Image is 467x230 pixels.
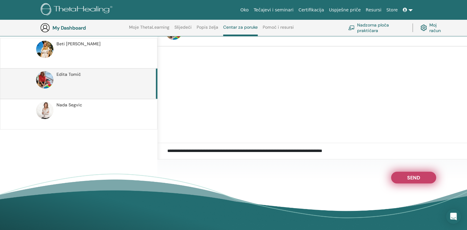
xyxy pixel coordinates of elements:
h3: My Dashboard [52,25,114,31]
a: Popis želja [197,25,218,35]
img: generic-user-icon.jpg [40,23,50,33]
img: default.jpg [36,102,53,119]
a: Moj račun [420,21,447,35]
a: Moje ThetaLearning [129,25,169,35]
a: Certifikacija [296,4,327,16]
img: default.jpg [36,41,53,58]
span: Send [407,175,420,179]
span: Edita Tomič [56,71,81,78]
div: Open Intercom Messenger [446,209,461,224]
span: Beti [PERSON_NAME] [56,41,101,47]
img: logo.png [41,3,115,17]
img: chalkboard-teacher.svg [348,25,355,30]
img: default.jpg [36,71,53,88]
a: Tečajevi i seminari [251,4,296,16]
img: cog.svg [420,23,427,32]
a: Resursi [363,4,384,16]
a: Nadzorna ploča praktičara [348,21,405,35]
a: Slijedeći [174,25,192,35]
a: Uspješne priče [327,4,363,16]
button: Send [391,172,436,183]
a: Pomoć i resursi [263,25,294,35]
a: Store [384,4,400,16]
a: Oko [238,4,251,16]
span: Nada Segvic [56,102,82,108]
a: Centar za poruke [223,25,258,36]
